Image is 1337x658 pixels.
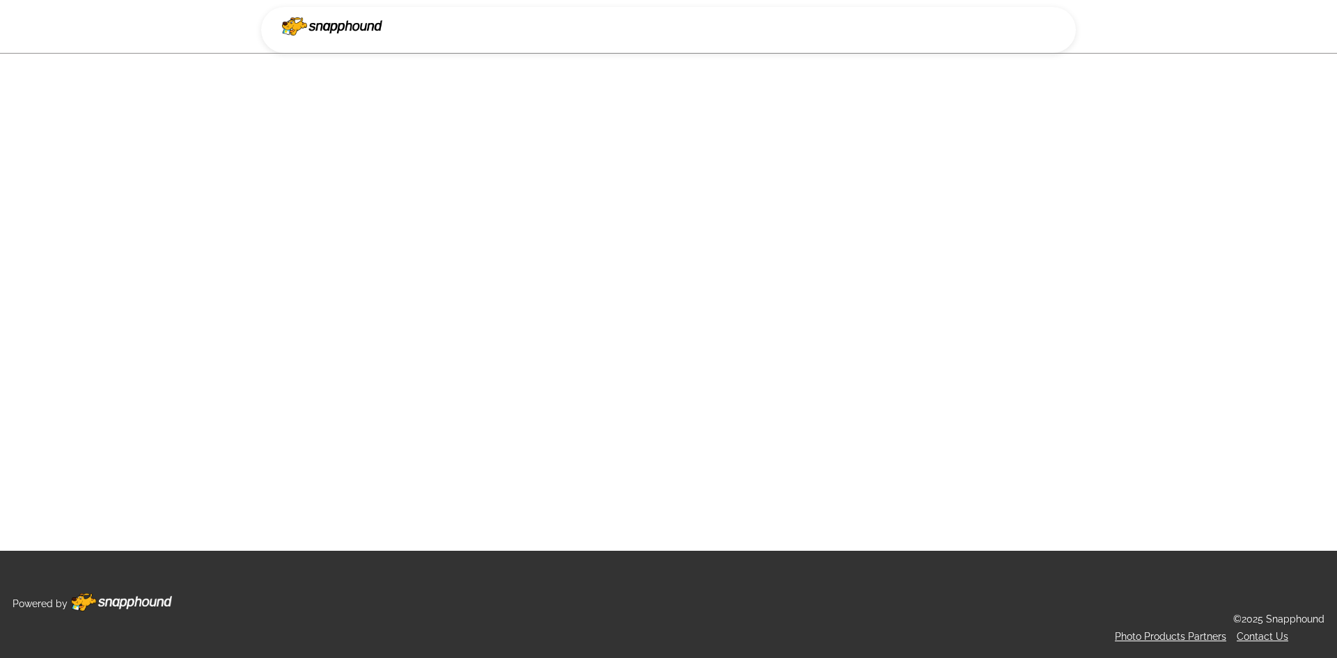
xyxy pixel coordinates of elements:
img: Snapphound Logo [282,17,382,36]
p: Powered by [13,595,68,613]
a: Contact Us [1237,631,1288,642]
img: Footer [71,593,172,611]
a: Photo Products Partners [1115,631,1226,642]
p: ©2025 Snapphound [1233,611,1324,628]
